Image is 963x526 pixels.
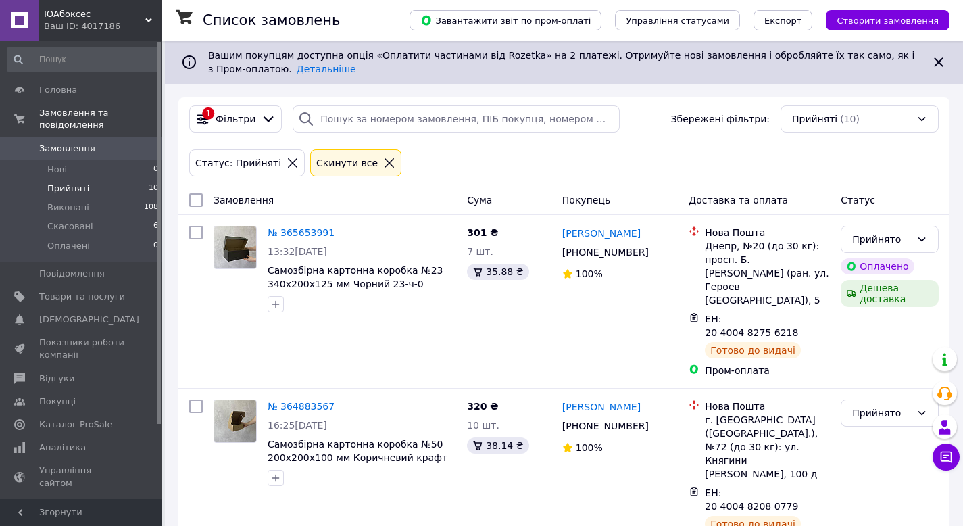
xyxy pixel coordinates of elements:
[671,112,770,126] span: Збережені фільтри:
[268,439,447,477] a: Самозбірна картонна коробка №50 200х200х100 мм Коричневий крафт 50-к-0
[216,112,255,126] span: Фільтри
[293,105,620,133] input: Пошук за номером замовлення, ПІБ покупця, номером телефону, Email, номером накладної
[792,112,837,126] span: Прийняті
[44,8,145,20] span: ЮАбоксес
[467,227,498,238] span: 301 ₴
[268,401,335,412] a: № 364883567
[214,226,257,269] a: Фото товару
[626,16,729,26] span: Управління статусами
[705,487,798,512] span: ЕН: 20 4004 8208 0779
[764,16,802,26] span: Експорт
[39,373,74,385] span: Відгуки
[153,240,158,252] span: 0
[149,183,158,195] span: 10
[193,156,284,170] div: Статус: Прийняті
[153,164,158,176] span: 0
[44,20,162,32] div: Ваш ID: 4017186
[39,441,86,454] span: Аналітика
[39,143,95,155] span: Замовлення
[841,280,939,307] div: Дешева доставка
[420,14,591,26] span: Завантажити звіт по пром-оплаті
[467,246,493,257] span: 7 шт.
[705,342,801,358] div: Готово до видачі
[576,442,603,453] span: 100%
[47,220,93,233] span: Скасовані
[467,401,498,412] span: 320 ₴
[754,10,813,30] button: Експорт
[214,195,274,206] span: Замовлення
[297,64,356,74] a: Детальніше
[562,226,641,240] a: [PERSON_NAME]
[39,84,77,96] span: Головна
[214,400,257,443] a: Фото товару
[812,14,949,25] a: Створити замовлення
[826,10,949,30] button: Створити замовлення
[560,243,651,262] div: [PHONE_NUMBER]
[562,400,641,414] a: [PERSON_NAME]
[214,400,256,442] img: Фото товару
[467,195,492,206] span: Cума
[467,420,499,431] span: 10 шт.
[933,444,960,471] button: Чат з покупцем
[39,268,105,280] span: Повідомлення
[852,232,911,247] div: Прийнято
[705,413,830,481] div: г. [GEOGRAPHIC_DATA] ([GEOGRAPHIC_DATA].), №72 (до 30 кг): ул. Княгини [PERSON_NAME], 100 д
[268,246,327,257] span: 13:32[DATE]
[47,240,90,252] span: Оплачені
[705,314,798,338] span: ЕН: 20 4004 8275 6218
[144,201,158,214] span: 108
[39,464,125,489] span: Управління сайтом
[840,114,860,124] span: (10)
[268,227,335,238] a: № 365653991
[268,265,443,289] a: Самозбірна картонна коробка №23 340х200х125 мм Чорний 23-ч-0
[203,12,340,28] h1: Список замовлень
[39,107,162,131] span: Замовлення та повідомлення
[705,400,830,413] div: Нова Пошта
[268,420,327,431] span: 16:25[DATE]
[689,195,788,206] span: Доставка та оплата
[705,364,830,377] div: Пром-оплата
[841,195,875,206] span: Статус
[562,195,610,206] span: Покупець
[615,10,740,30] button: Управління статусами
[47,164,67,176] span: Нові
[852,406,911,421] div: Прийнято
[214,226,256,268] img: Фото товару
[7,47,159,72] input: Пошук
[467,437,528,454] div: 38.14 ₴
[410,10,601,30] button: Завантажити звіт по пром-оплаті
[841,258,914,274] div: Оплачено
[39,314,139,326] span: [DEMOGRAPHIC_DATA]
[47,201,89,214] span: Виконані
[39,291,125,303] span: Товари та послуги
[705,239,830,307] div: Днепр, №20 (до 30 кг): просп. Б. [PERSON_NAME] (ран. ул. Героев [GEOGRAPHIC_DATA]), 5
[560,416,651,435] div: [PHONE_NUMBER]
[39,419,112,431] span: Каталог ProSale
[576,268,603,279] span: 100%
[837,16,939,26] span: Створити замовлення
[467,264,528,280] div: 35.88 ₴
[153,220,158,233] span: 6
[314,156,380,170] div: Cкинути все
[39,396,76,408] span: Покупці
[47,183,89,195] span: Прийняті
[39,337,125,361] span: Показники роботи компанії
[705,226,830,239] div: Нова Пошта
[208,50,914,74] span: Вашим покупцям доступна опція «Оплатити частинами від Rozetka» на 2 платежі. Отримуйте нові замов...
